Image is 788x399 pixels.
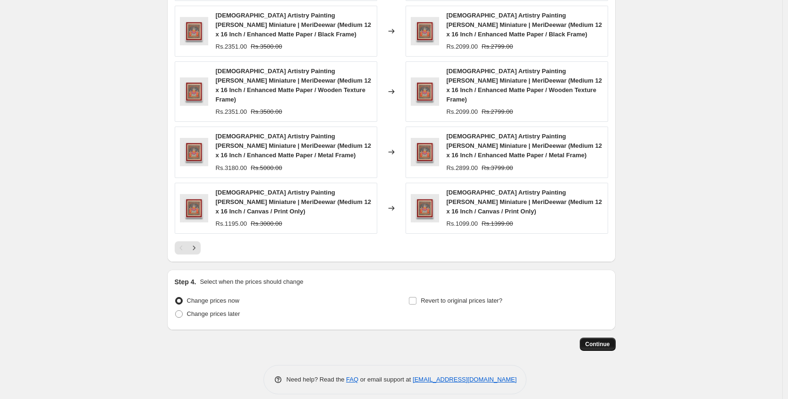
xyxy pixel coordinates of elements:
span: Need help? Read the [287,376,347,383]
button: Continue [580,338,616,351]
span: Rs.1195.00 [216,220,247,227]
img: indian-artistry-painting-vishnu-garuda-miniature-merideewar-merideewar-1-1-square-premium-wall-ar... [411,17,439,45]
span: Rs.3000.00 [251,220,282,227]
img: indian-artistry-painting-vishnu-garuda-miniature-merideewar-merideewar-1-1-square-premium-wall-ar... [180,138,208,166]
span: or email support at [358,376,413,383]
nav: Pagination [175,241,201,255]
img: indian-artistry-painting-vishnu-garuda-miniature-merideewar-merideewar-1-1-square-premium-wall-ar... [180,17,208,45]
span: Rs.2799.00 [482,108,513,115]
span: Rs.5000.00 [251,164,282,171]
span: Rs.2351.00 [216,43,247,50]
a: FAQ [346,376,358,383]
button: Next [187,241,201,255]
span: [DEMOGRAPHIC_DATA] Artistry Painting [PERSON_NAME] Miniature | MeriDeewar (Medium 12 x 16 Inch / ... [447,12,602,38]
img: indian-artistry-painting-vishnu-garuda-miniature-merideewar-merideewar-1-1-square-premium-wall-ar... [411,138,439,166]
h2: Step 4. [175,277,196,287]
span: Rs.3500.00 [251,43,282,50]
span: Rs.3799.00 [482,164,513,171]
span: Rs.2899.00 [447,164,478,171]
span: [DEMOGRAPHIC_DATA] Artistry Painting [PERSON_NAME] Miniature | MeriDeewar (Medium 12 x 16 Inch / ... [447,68,602,103]
span: Rs.3500.00 [251,108,282,115]
span: [DEMOGRAPHIC_DATA] Artistry Painting [PERSON_NAME] Miniature | MeriDeewar (Medium 12 x 16 Inch / ... [216,12,371,38]
span: [DEMOGRAPHIC_DATA] Artistry Painting [PERSON_NAME] Miniature | MeriDeewar (Medium 12 x 16 Inch / ... [447,133,602,159]
span: Rs.2799.00 [482,43,513,50]
span: Rs.1099.00 [447,220,478,227]
span: Rs.2099.00 [447,108,478,115]
span: Change prices now [187,297,239,304]
span: Rs.1399.00 [482,220,513,227]
span: [DEMOGRAPHIC_DATA] Artistry Painting [PERSON_NAME] Miniature | MeriDeewar (Medium 12 x 16 Inch / ... [216,133,371,159]
img: indian-artistry-painting-vishnu-garuda-miniature-merideewar-merideewar-1-1-square-premium-wall-ar... [180,194,208,222]
span: Rs.3180.00 [216,164,247,171]
span: [DEMOGRAPHIC_DATA] Artistry Painting [PERSON_NAME] Miniature | MeriDeewar (Medium 12 x 16 Inch / ... [216,189,371,215]
img: indian-artistry-painting-vishnu-garuda-miniature-merideewar-merideewar-1-1-square-premium-wall-ar... [411,77,439,106]
span: Rs.2099.00 [447,43,478,50]
p: Select when the prices should change [200,277,303,287]
span: Revert to original prices later? [421,297,502,304]
span: [DEMOGRAPHIC_DATA] Artistry Painting [PERSON_NAME] Miniature | MeriDeewar (Medium 12 x 16 Inch / ... [216,68,371,103]
span: Change prices later [187,310,240,317]
img: indian-artistry-painting-vishnu-garuda-miniature-merideewar-merideewar-1-1-square-premium-wall-ar... [411,194,439,222]
span: Continue [585,340,610,348]
a: [EMAIL_ADDRESS][DOMAIN_NAME] [413,376,517,383]
span: Rs.2351.00 [216,108,247,115]
span: [DEMOGRAPHIC_DATA] Artistry Painting [PERSON_NAME] Miniature | MeriDeewar (Medium 12 x 16 Inch / ... [447,189,602,215]
img: indian-artistry-painting-vishnu-garuda-miniature-merideewar-merideewar-1-1-square-premium-wall-ar... [180,77,208,106]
